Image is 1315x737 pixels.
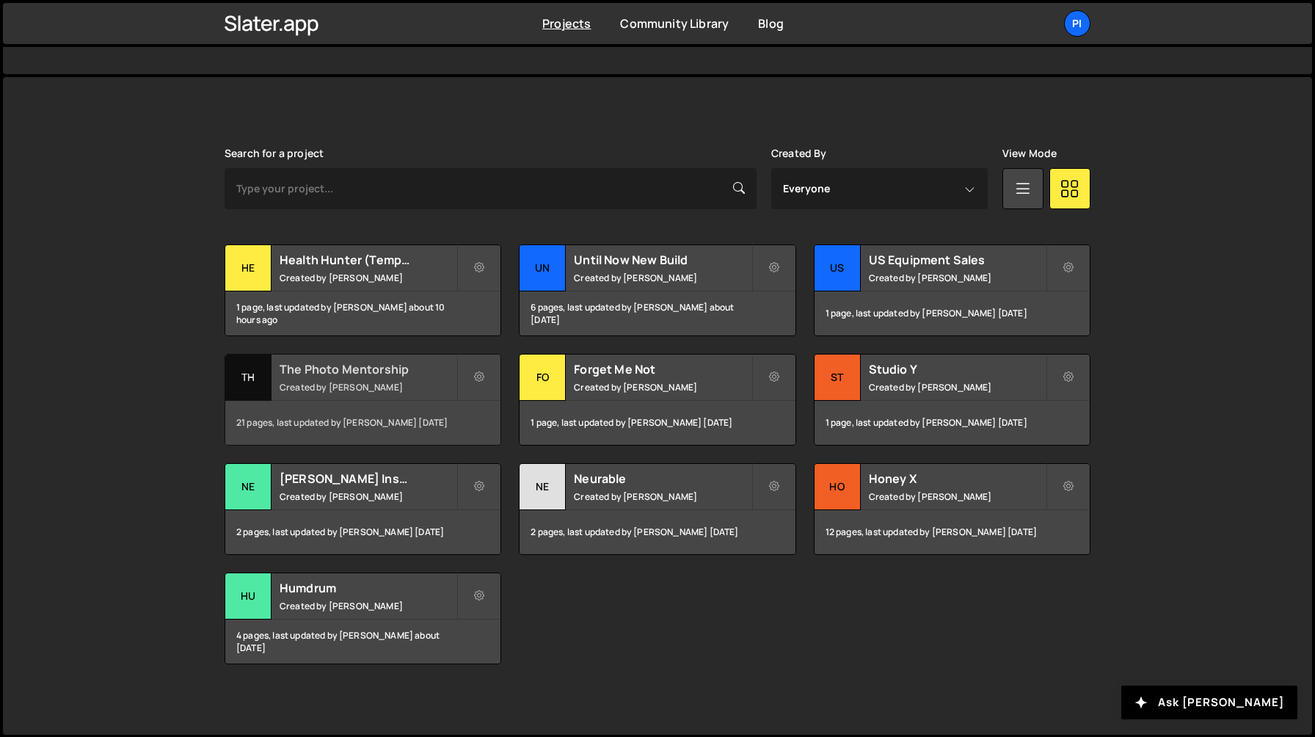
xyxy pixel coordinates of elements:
[520,401,795,445] div: 1 page, last updated by [PERSON_NAME] [DATE]
[225,245,272,291] div: He
[1064,10,1090,37] a: Pi
[869,381,1046,393] small: Created by [PERSON_NAME]
[542,15,591,32] a: Projects
[869,361,1046,377] h2: Studio Y
[280,490,456,503] small: Created by [PERSON_NAME]
[519,354,795,446] a: Fo Forget Me Not Created by [PERSON_NAME] 1 page, last updated by [PERSON_NAME] [DATE]
[280,381,456,393] small: Created by [PERSON_NAME]
[225,168,757,209] input: Type your project...
[815,510,1090,554] div: 12 pages, last updated by [PERSON_NAME] [DATE]
[519,244,795,336] a: Un Until Now New Build Created by [PERSON_NAME] 6 pages, last updated by [PERSON_NAME] about [DATE]
[574,490,751,503] small: Created by [PERSON_NAME]
[869,252,1046,268] h2: US Equipment Sales
[815,401,1090,445] div: 1 page, last updated by [PERSON_NAME] [DATE]
[280,600,456,612] small: Created by [PERSON_NAME]
[225,355,272,401] div: Th
[815,291,1090,335] div: 1 page, last updated by [PERSON_NAME] [DATE]
[519,463,795,555] a: Ne Neurable Created by [PERSON_NAME] 2 pages, last updated by [PERSON_NAME] [DATE]
[869,490,1046,503] small: Created by [PERSON_NAME]
[225,354,501,446] a: Th The Photo Mentorship Created by [PERSON_NAME] 21 pages, last updated by [PERSON_NAME] [DATE]
[520,245,566,291] div: Un
[814,354,1090,446] a: St Studio Y Created by [PERSON_NAME] 1 page, last updated by [PERSON_NAME] [DATE]
[815,355,861,401] div: St
[574,361,751,377] h2: Forget Me Not
[771,148,827,159] label: Created By
[520,464,566,510] div: Ne
[225,463,501,555] a: Ne [PERSON_NAME] Insulation Created by [PERSON_NAME] 2 pages, last updated by [PERSON_NAME] [DATE]
[815,464,861,510] div: Ho
[225,510,500,554] div: 2 pages, last updated by [PERSON_NAME] [DATE]
[869,471,1046,487] h2: Honey X
[814,463,1090,555] a: Ho Honey X Created by [PERSON_NAME] 12 pages, last updated by [PERSON_NAME] [DATE]
[758,15,784,32] a: Blog
[225,244,501,336] a: He Health Hunter (Temporary) Created by [PERSON_NAME] 1 page, last updated by [PERSON_NAME] about...
[520,355,566,401] div: Fo
[225,620,500,664] div: 4 pages, last updated by [PERSON_NAME] about [DATE]
[869,272,1046,284] small: Created by [PERSON_NAME]
[1121,686,1297,719] button: Ask [PERSON_NAME]
[225,464,272,510] div: Ne
[1002,148,1057,159] label: View Mode
[574,272,751,284] small: Created by [PERSON_NAME]
[225,291,500,335] div: 1 page, last updated by [PERSON_NAME] about 10 hours ago
[225,148,324,159] label: Search for a project
[225,573,272,620] div: Hu
[280,252,456,268] h2: Health Hunter (Temporary)
[225,401,500,445] div: 21 pages, last updated by [PERSON_NAME] [DATE]
[280,361,456,377] h2: The Photo Mentorship
[814,244,1090,336] a: US US Equipment Sales Created by [PERSON_NAME] 1 page, last updated by [PERSON_NAME] [DATE]
[280,272,456,284] small: Created by [PERSON_NAME]
[520,510,795,554] div: 2 pages, last updated by [PERSON_NAME] [DATE]
[574,252,751,268] h2: Until Now New Build
[574,381,751,393] small: Created by [PERSON_NAME]
[280,471,456,487] h2: [PERSON_NAME] Insulation
[574,471,751,487] h2: Neurable
[225,573,501,664] a: Hu Humdrum Created by [PERSON_NAME] 4 pages, last updated by [PERSON_NAME] about [DATE]
[815,245,861,291] div: US
[520,291,795,335] div: 6 pages, last updated by [PERSON_NAME] about [DATE]
[620,15,729,32] a: Community Library
[280,580,456,596] h2: Humdrum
